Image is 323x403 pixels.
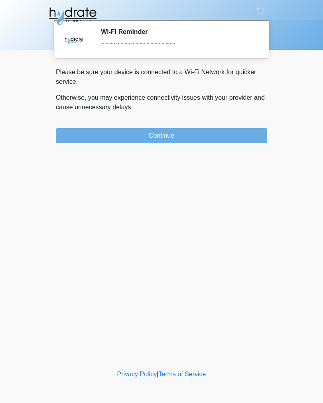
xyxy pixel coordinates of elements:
[117,371,157,377] a: Privacy Policy
[56,128,267,143] button: Continue
[56,67,267,87] p: Please be sure your device is connected to a Wi-Fi Network for quicker service.
[56,93,267,112] p: Otherwise, you may experience connectivity issues with your provider and cause unnecessary delays
[157,371,158,377] a: |
[131,104,133,111] span: .
[62,28,86,52] img: Agent Avatar
[158,371,206,377] a: Terms of Service
[101,39,255,48] div: ~~~~~~~~~~~~~~~~~~~~
[48,6,97,26] img: Hydrate IV Bar - Fort Collins Logo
